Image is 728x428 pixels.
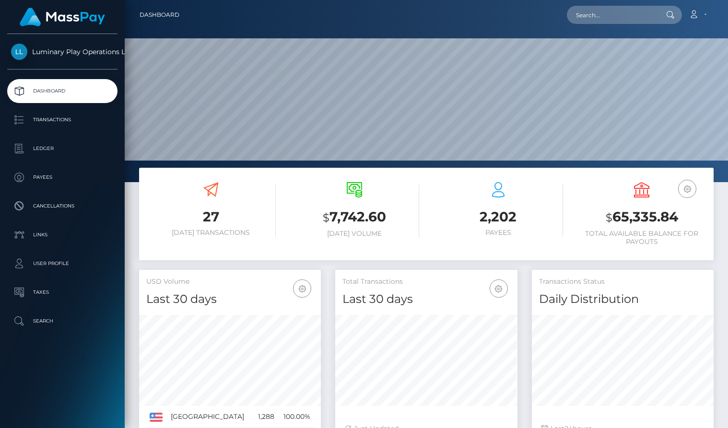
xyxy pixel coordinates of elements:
[342,277,510,287] h5: Total Transactions
[567,6,657,24] input: Search...
[290,208,420,227] h3: 7,742.60
[11,170,114,185] p: Payees
[342,291,510,308] h4: Last 30 days
[11,256,114,271] p: User Profile
[606,211,612,224] small: $
[577,230,707,246] h6: Total Available Balance for Payouts
[290,230,420,238] h6: [DATE] Volume
[7,280,117,304] a: Taxes
[11,141,114,156] p: Ledger
[7,137,117,161] a: Ledger
[434,229,563,237] h6: Payees
[146,208,276,226] h3: 27
[7,108,117,132] a: Transactions
[11,285,114,300] p: Taxes
[539,291,706,308] h4: Daily Distribution
[11,228,114,242] p: Links
[167,406,253,428] td: [GEOGRAPHIC_DATA]
[146,291,314,308] h4: Last 30 days
[11,84,114,98] p: Dashboard
[7,252,117,276] a: User Profile
[11,199,114,213] p: Cancellations
[323,211,329,224] small: $
[434,208,563,226] h3: 2,202
[7,309,117,333] a: Search
[11,44,27,60] img: Luminary Play Operations Limited
[7,47,117,56] span: Luminary Play Operations Limited
[20,8,105,26] img: MassPay Logo
[7,194,117,218] a: Cancellations
[7,79,117,103] a: Dashboard
[11,113,114,127] p: Transactions
[146,277,314,287] h5: USD Volume
[150,413,163,421] img: US.png
[577,208,707,227] h3: 65,335.84
[278,406,314,428] td: 100.00%
[253,406,278,428] td: 1,288
[539,277,706,287] h5: Transactions Status
[140,5,179,25] a: Dashboard
[7,165,117,189] a: Payees
[7,223,117,247] a: Links
[146,229,276,237] h6: [DATE] Transactions
[11,314,114,328] p: Search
